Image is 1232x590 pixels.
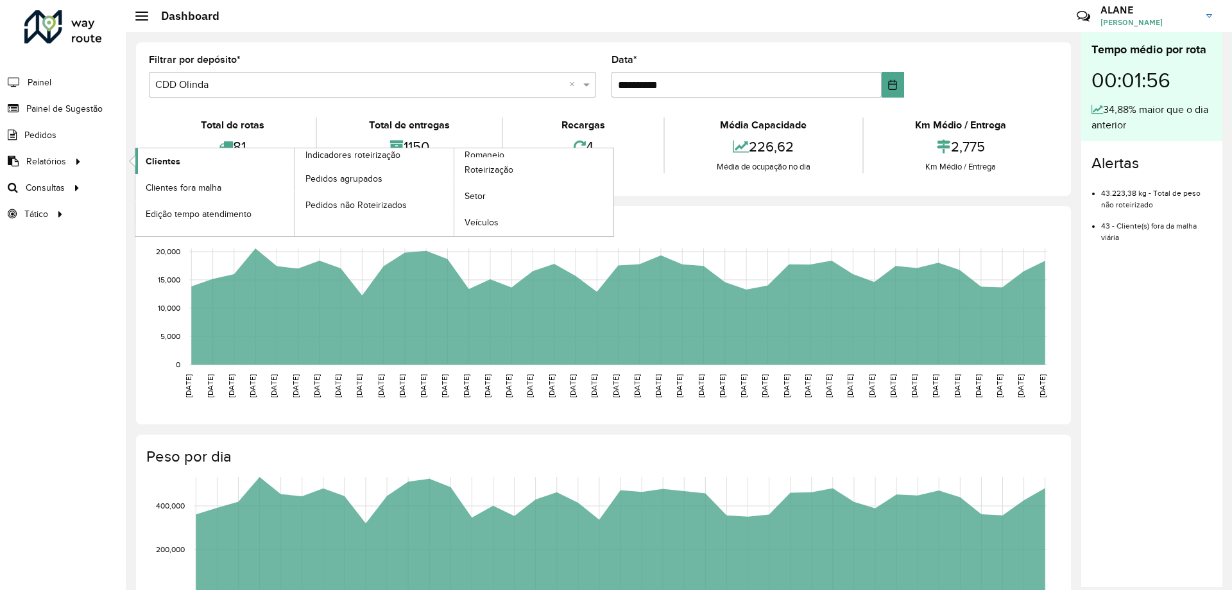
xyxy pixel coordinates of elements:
[739,374,748,397] text: [DATE]
[146,207,252,221] span: Edição tempo atendimento
[504,374,513,397] text: [DATE]
[1070,3,1097,30] a: Contato Rápido
[176,360,180,369] text: 0
[974,374,982,397] text: [DATE]
[910,374,918,397] text: [DATE]
[654,374,662,397] text: [DATE]
[160,332,180,340] text: 5,000
[889,374,897,397] text: [DATE]
[334,374,342,397] text: [DATE]
[612,374,620,397] text: [DATE]
[506,117,660,133] div: Recargas
[547,374,556,397] text: [DATE]
[295,148,614,236] a: Romaneio
[483,374,492,397] text: [DATE]
[1091,154,1212,173] h4: Alertas
[26,181,65,195] span: Consultas
[135,148,295,174] a: Clientes
[227,374,235,397] text: [DATE]
[148,9,219,23] h2: Dashboard
[590,374,598,397] text: [DATE]
[1091,102,1212,133] div: 34,88% maior que o dia anterior
[1091,41,1212,58] div: Tempo médio por rota
[803,374,812,397] text: [DATE]
[158,304,180,312] text: 10,000
[1100,17,1197,28] span: [PERSON_NAME]
[462,374,470,397] text: [DATE]
[149,52,241,67] label: Filtrar por depósito
[305,172,382,186] span: Pedidos agrupados
[675,374,683,397] text: [DATE]
[612,52,637,67] label: Data
[465,163,513,177] span: Roteirização
[953,374,961,397] text: [DATE]
[156,247,180,256] text: 20,000
[156,501,185,510] text: 400,000
[995,374,1004,397] text: [DATE]
[1016,374,1025,397] text: [DATE]
[135,201,295,227] a: Edição tempo atendimento
[718,374,726,397] text: [DATE]
[377,374,385,397] text: [DATE]
[760,374,769,397] text: [DATE]
[440,374,449,397] text: [DATE]
[1100,4,1197,16] h3: ALANE
[152,117,312,133] div: Total de rotas
[526,374,534,397] text: [DATE]
[24,128,56,142] span: Pedidos
[355,374,363,397] text: [DATE]
[465,189,486,203] span: Setor
[26,155,66,168] span: Relatórios
[454,157,613,183] a: Roteirização
[28,76,51,89] span: Painel
[867,161,1055,173] div: Km Médio / Entrega
[569,77,580,92] span: Clear all
[158,275,180,284] text: 15,000
[465,216,499,229] span: Veículos
[782,374,791,397] text: [DATE]
[1091,58,1212,102] div: 00:01:56
[26,102,103,116] span: Painel de Sugestão
[320,133,498,161] div: 1150
[668,133,859,161] div: 226,62
[633,374,641,397] text: [DATE]
[1038,374,1047,397] text: [DATE]
[269,374,278,397] text: [DATE]
[135,148,454,236] a: Indicadores roteirização
[295,166,454,191] a: Pedidos agrupados
[867,117,1055,133] div: Km Médio / Entrega
[24,207,48,221] span: Tático
[146,181,221,195] span: Clientes fora malha
[697,374,705,397] text: [DATE]
[291,374,300,397] text: [DATE]
[569,374,577,397] text: [DATE]
[398,374,406,397] text: [DATE]
[1101,178,1212,211] li: 43.223,38 kg - Total de peso não roteirizado
[668,117,859,133] div: Média Capacidade
[1101,211,1212,243] li: 43 - Cliente(s) fora da malha viária
[146,447,1058,466] h4: Peso por dia
[295,192,454,218] a: Pedidos não Roteirizados
[867,133,1055,161] div: 2,775
[882,72,904,98] button: Choose Date
[868,374,876,397] text: [DATE]
[135,175,295,200] a: Clientes fora malha
[156,545,185,553] text: 200,000
[312,374,321,397] text: [DATE]
[465,148,504,162] span: Romaneio
[454,210,613,236] a: Veículos
[454,184,613,209] a: Setor
[305,198,407,212] span: Pedidos não Roteirizados
[184,374,193,397] text: [DATE]
[146,155,180,168] span: Clientes
[248,374,257,397] text: [DATE]
[506,133,660,161] div: 4
[668,161,859,173] div: Média de ocupação no dia
[419,374,427,397] text: [DATE]
[152,133,312,161] div: 81
[825,374,833,397] text: [DATE]
[305,148,400,162] span: Indicadores roteirização
[846,374,854,397] text: [DATE]
[206,374,214,397] text: [DATE]
[320,117,498,133] div: Total de entregas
